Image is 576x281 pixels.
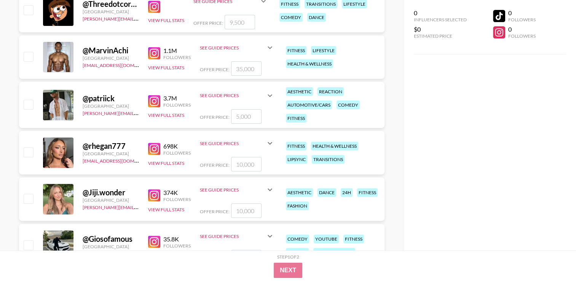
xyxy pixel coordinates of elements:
div: aesthetic [286,87,313,96]
div: Followers [163,54,191,60]
div: See Guide Prices [200,86,274,105]
div: body positivity [313,248,355,257]
a: [PERSON_NAME][EMAIL_ADDRESS][PERSON_NAME][PERSON_NAME][DOMAIN_NAME] [83,14,268,22]
div: fitness [286,142,306,150]
div: 0 [508,9,536,17]
div: [GEOGRAPHIC_DATA] [83,55,139,61]
div: [GEOGRAPHIC_DATA] [83,9,139,14]
div: 698K [163,142,191,150]
div: fashion [286,201,309,210]
div: Estimated Price [414,33,467,39]
iframe: Drift Widget Chat Controller [538,243,567,272]
button: Next [274,263,302,278]
div: dance [307,13,326,22]
span: Offer Price: [200,162,230,168]
button: View Full Stats [148,207,184,212]
img: Instagram [148,189,160,201]
div: lipsync [286,155,307,164]
div: 0 [414,9,467,17]
div: See Guide Prices [200,227,274,245]
div: comedy [286,235,309,243]
div: dance [318,188,336,197]
div: Followers [163,196,191,202]
a: [PERSON_NAME][EMAIL_ADDRESS][DOMAIN_NAME] [83,203,195,210]
span: Offer Price: [200,67,230,72]
div: reaction [318,87,344,96]
img: Instagram [148,47,160,59]
div: Followers [508,33,536,39]
div: fitness [357,188,378,197]
div: See Guide Prices [200,45,265,51]
input: 35,000 [231,61,262,76]
div: comedy [337,101,360,109]
div: fitness [286,114,306,123]
div: 24h [341,188,353,197]
div: @ patriick [83,94,139,103]
input: 5,000 [231,109,262,124]
button: View Full Stats [148,18,184,23]
div: 1.1M [163,47,191,54]
div: 3.7M [163,94,191,102]
div: [GEOGRAPHIC_DATA] [83,103,139,109]
div: See Guide Prices [200,187,265,193]
div: Followers [508,17,536,22]
div: automotive/cars [286,101,332,109]
div: Followers [163,102,191,108]
div: fitness [286,46,306,55]
input: 10,000 [231,203,262,218]
input: 9,500 [225,15,255,29]
span: Offer Price: [200,209,230,214]
div: 35.8K [163,235,191,243]
img: Instagram [148,95,160,107]
img: Instagram [148,143,160,155]
img: Instagram [148,1,160,13]
div: transitions [312,155,345,164]
div: aesthetic [286,188,313,197]
img: Instagram [148,236,160,248]
button: View Full Stats [148,65,184,70]
div: 0 [508,26,536,33]
input: 1,000 [231,250,262,264]
div: $0 [414,26,467,33]
div: @ rhegan777 [83,141,139,151]
button: View Full Stats [148,160,184,166]
span: Offer Price: [193,20,223,26]
div: 374K [163,189,191,196]
div: See Guide Prices [200,134,274,152]
div: @ Giosofamous [83,234,139,244]
div: See Guide Prices [200,140,265,146]
a: [PERSON_NAME][EMAIL_ADDRESS][DOMAIN_NAME] [83,109,195,116]
span: Offer Price: [200,114,230,120]
div: [GEOGRAPHIC_DATA] [83,197,139,203]
div: Step 1 of 2 [277,254,299,260]
div: See Guide Prices [200,93,265,98]
div: lifestyle [311,46,336,55]
div: @ MarvinAchi [83,46,139,55]
div: comedy [279,13,303,22]
div: See Guide Prices [200,233,265,239]
div: health & wellness [311,142,358,150]
a: [EMAIL_ADDRESS][DOMAIN_NAME] [83,61,159,68]
div: See Guide Prices [200,38,274,57]
div: fitness [343,235,364,243]
input: 10,000 [231,157,262,171]
div: [GEOGRAPHIC_DATA] [83,244,139,249]
div: Influencers Selected [414,17,467,22]
div: Followers [163,243,191,249]
div: Followers [163,150,191,156]
div: health & wellness [286,59,333,68]
div: youtube [314,235,339,243]
div: [GEOGRAPHIC_DATA] [83,151,139,156]
div: @ Jiji.wonder [83,188,139,197]
div: See Guide Prices [200,180,274,199]
button: View Full Stats [148,112,184,118]
div: fashion [286,248,309,257]
a: [EMAIL_ADDRESS][DOMAIN_NAME] [83,156,159,164]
